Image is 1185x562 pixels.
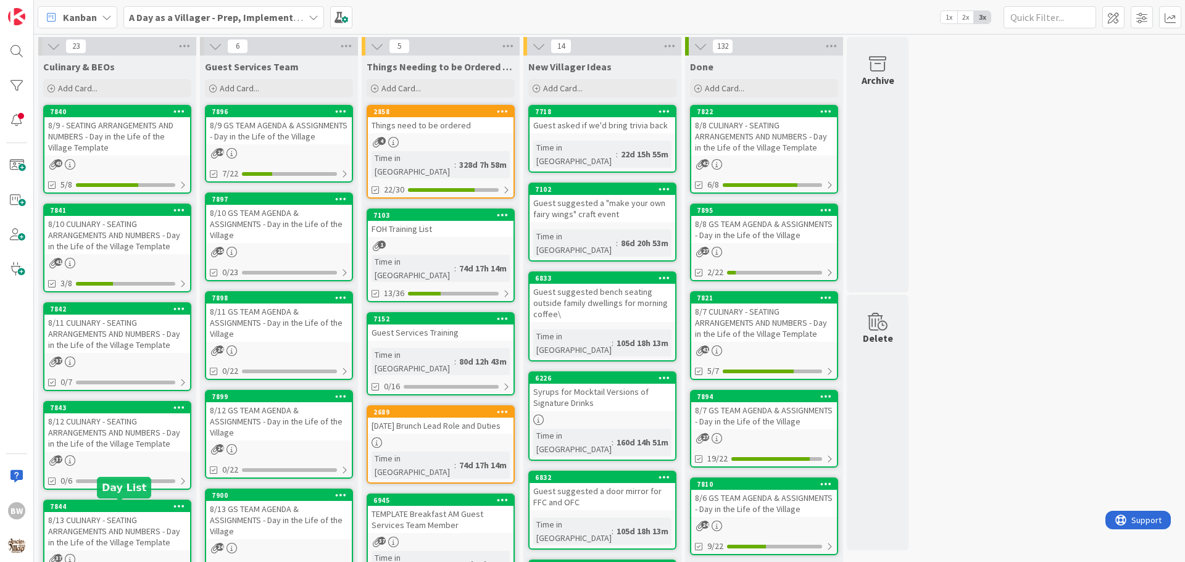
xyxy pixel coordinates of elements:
[381,83,421,94] span: Add Card...
[43,204,191,292] a: 78418/10 CULINARY - SEATING ARRANGEMENTS AND NUMBERS - Day in the Life of the Village Template3/8
[205,390,353,479] a: 78998/12 GS TEAM AGENDA & ASSIGNMENTS - Day in the Life of the Village0/22
[216,345,224,353] span: 24
[613,436,671,449] div: 160d 14h 51m
[690,105,838,194] a: 78228/8 CULINARY - SEATING ARRANGEMENTS AND NUMBERS - Day in the Life of the Village Template6/8
[528,271,676,362] a: 6833Guest suggested bench seating outside family dwellings for morning coffee\Time in [GEOGRAPHIC...
[368,210,513,237] div: 7103FOH Training List
[454,458,456,472] span: :
[212,491,352,500] div: 7900
[456,262,510,275] div: 74d 17h 14m
[206,106,352,117] div: 7896
[543,83,583,94] span: Add Card...
[50,107,190,116] div: 7840
[690,60,713,73] span: Done
[43,302,191,391] a: 78428/11 CULINARY - SEATING ARRANGEMENTS AND NUMBERS - Day in the Life of the Village Template0/7
[50,502,190,511] div: 7844
[372,348,454,375] div: Time in [GEOGRAPHIC_DATA]
[612,524,613,538] span: :
[368,221,513,237] div: FOH Training List
[8,502,25,519] div: BW
[701,433,709,441] span: 27
[222,167,238,180] span: 7/22
[60,376,72,389] span: 0/7
[691,292,837,342] div: 78218/7 CULINARY - SEATING ARRANGEMENTS AND NUMBERS - Day in the Life of the Village Template
[44,304,190,315] div: 7842
[690,291,838,380] a: 78218/7 CULINARY - SEATING ARRANGEMENTS AND NUMBERS - Day in the Life of the Village Template5/7
[612,336,613,350] span: :
[222,463,238,476] span: 0/22
[206,501,352,539] div: 8/13 GS TEAM AGENDA & ASSIGNMENTS - Day in the Life of the Village
[54,159,62,167] span: 43
[535,107,675,116] div: 7718
[206,391,352,402] div: 7899
[691,292,837,304] div: 7821
[54,554,62,562] span: 37
[691,106,837,117] div: 7822
[367,312,515,395] a: 7152Guest Services TrainingTime in [GEOGRAPHIC_DATA]:80d 12h 43m0/16
[530,384,675,411] div: Syrups for Mocktail Versions of Signature Drinks
[691,106,837,155] div: 78228/8 CULINARY - SEATING ARRANGEMENTS AND NUMBERS - Day in the Life of the Village Template
[44,216,190,254] div: 8/10 CULINARY - SEATING ARRANGEMENTS AND NUMBERS - Day in the Life of the Village Template
[50,403,190,412] div: 7843
[206,117,352,144] div: 8/9 GS TEAM AGENDA & ASSIGNMENTS - Day in the Life of the Village
[697,392,837,401] div: 7894
[454,355,456,368] span: :
[44,106,190,155] div: 78408/9 - SEATING ARRANGEMENTS AND NUMBERS - Day in the Life of the Village Template
[373,107,513,116] div: 2858
[530,117,675,133] div: Guest asked if we'd bring trivia back
[50,305,190,313] div: 7842
[691,117,837,155] div: 8/8 CULINARY - SEATING ARRANGEMENTS AND NUMBERS - Day in the Life of the Village Template
[368,418,513,434] div: [DATE] Brunch Lead Role and Duties
[530,273,675,284] div: 6833
[8,8,25,25] img: Visit kanbanzone.com
[613,524,671,538] div: 105d 18h 13m
[367,60,515,73] span: Things Needing to be Ordered - PUT IN CARD, Don't make new card
[707,266,723,279] span: 2/22
[54,455,62,463] span: 37
[535,185,675,194] div: 7102
[60,277,72,290] span: 3/8
[697,294,837,302] div: 7821
[44,402,190,452] div: 78438/12 CULINARY - SEATING ARRANGEMENTS AND NUMBERS - Day in the Life of the Village Template
[530,273,675,322] div: 6833Guest suggested bench seating outside family dwellings for morning coffee\
[206,292,352,342] div: 78988/11 GS TEAM AGENDA & ASSIGNMENTS - Day in the Life of the Village
[691,304,837,342] div: 8/7 CULINARY - SEATING ARRANGEMENTS AND NUMBERS - Day in the Life of the Village Template
[206,106,352,144] div: 78968/9 GS TEAM AGENDA & ASSIGNMENTS - Day in the Life of the Village
[691,479,837,490] div: 7810
[701,345,709,353] span: 41
[691,391,837,402] div: 7894
[454,262,456,275] span: :
[54,258,62,266] span: 41
[530,483,675,510] div: Guest suggested a door mirror for FFC and OFC
[205,192,353,281] a: 78978/10 GS TEAM AGENDA & ASSIGNMENTS - Day in the Life of the Village0/23
[368,407,513,418] div: 2689
[372,452,454,479] div: Time in [GEOGRAPHIC_DATA]
[378,137,386,145] span: 4
[206,304,352,342] div: 8/11 GS TEAM AGENDA & ASSIGNMENTS - Day in the Life of the Village
[44,106,190,117] div: 7840
[863,331,893,345] div: Delete
[456,355,510,368] div: 80d 12h 43m
[530,373,675,384] div: 6226
[63,10,97,25] span: Kanban
[206,490,352,539] div: 79008/13 GS TEAM AGENDA & ASSIGNMENTS - Day in the Life of the Village
[533,329,612,357] div: Time in [GEOGRAPHIC_DATA]
[368,495,513,506] div: 6945
[212,392,352,401] div: 7899
[530,184,675,195] div: 7102
[528,183,676,262] a: 7102Guest suggested a "make your own fairy wings" craft eventTime in [GEOGRAPHIC_DATA]:86d 20h 53m
[454,158,456,171] span: :
[205,291,353,380] a: 78988/11 GS TEAM AGENDA & ASSIGNMENTS - Day in the Life of the Village0/22
[535,374,675,382] div: 6226
[616,236,618,250] span: :
[43,105,191,194] a: 78408/9 - SEATING ARRANGEMENTS AND NUMBERS - Day in the Life of the Village Template5/8
[712,39,733,54] span: 132
[528,60,612,73] span: New Villager Ideas
[368,506,513,533] div: TEMPLATE Breakfast AM Guest Services Team Member
[44,512,190,550] div: 8/13 CULINARY - SEATING ARRANGEMENTS AND NUMBERS - Day in the Life of the Village Template
[530,472,675,510] div: 6832Guest suggested a door mirror for FFC and OFC
[44,402,190,413] div: 7843
[707,365,719,378] span: 5/7
[389,39,410,54] span: 5
[691,490,837,517] div: 8/6 GS TEAM AGENDA & ASSIGNMENTS - Day in the Life of the Village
